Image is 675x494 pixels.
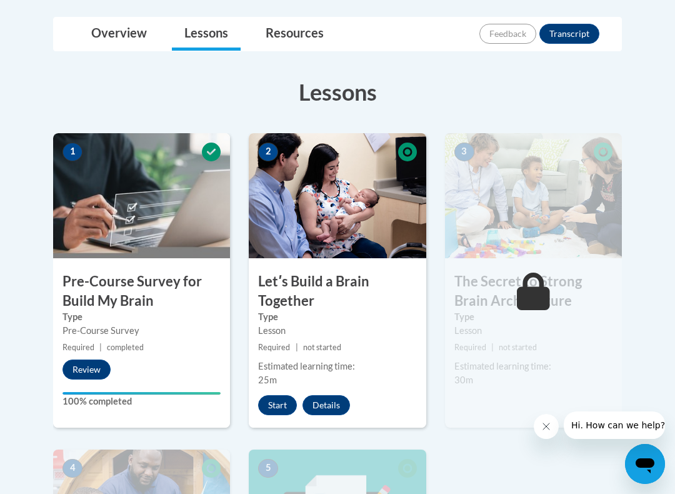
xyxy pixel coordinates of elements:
[249,133,426,258] img: Course Image
[53,76,622,108] h3: Lessons
[303,343,341,352] span: not started
[479,24,536,44] button: Feedback
[454,310,612,324] label: Type
[62,343,94,352] span: Required
[491,343,494,352] span: |
[302,395,350,415] button: Details
[258,459,278,478] span: 5
[296,343,298,352] span: |
[249,272,426,311] h3: Letʹs Build a Brain Together
[258,360,416,373] div: Estimated learning time:
[253,18,336,51] a: Resources
[258,143,278,161] span: 2
[445,272,622,311] h3: The Secret to Strong Brain Architecture
[454,343,486,352] span: Required
[62,143,82,161] span: 1
[258,343,290,352] span: Required
[62,360,111,380] button: Review
[62,310,221,324] label: Type
[62,459,82,478] span: 4
[499,343,537,352] span: not started
[62,395,221,408] label: 100% completed
[172,18,241,51] a: Lessons
[53,133,230,258] img: Course Image
[454,324,612,338] div: Lesson
[62,392,221,395] div: Your progress
[258,375,277,385] span: 25m
[258,310,416,324] label: Type
[454,143,474,161] span: 3
[539,24,599,44] button: Transcript
[107,343,144,352] span: completed
[564,411,665,439] iframe: Message from company
[79,18,159,51] a: Overview
[445,133,622,258] img: Course Image
[53,272,230,311] h3: Pre-Course Survey for Build My Brain
[258,395,297,415] button: Start
[454,375,473,385] span: 30m
[258,324,416,338] div: Lesson
[625,444,665,484] iframe: Button to launch messaging window
[534,414,559,439] iframe: Close message
[99,343,102,352] span: |
[454,360,612,373] div: Estimated learning time:
[62,324,221,338] div: Pre-Course Survey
